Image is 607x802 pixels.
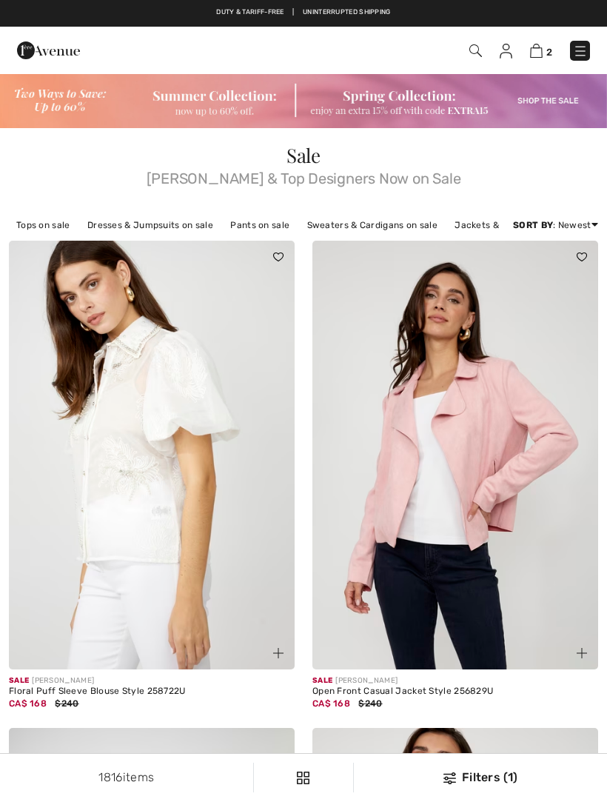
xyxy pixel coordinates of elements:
[447,215,575,235] a: Jackets & Blazers on sale
[223,215,297,235] a: Pants on sale
[577,253,587,261] img: heart_black_full.svg
[312,698,350,709] span: CA$ 168
[469,44,482,57] img: Search
[9,676,29,685] span: Sale
[9,698,47,709] span: CA$ 168
[273,253,284,261] img: heart_black_full.svg
[17,36,80,65] img: 1ère Avenue
[312,675,598,686] div: [PERSON_NAME]
[573,44,588,59] img: Menu
[513,220,553,230] strong: Sort By
[513,218,598,232] div: : Newest
[55,698,78,709] span: $240
[297,772,309,784] img: Filters
[9,241,295,669] img: Floral Puff Sleeve Blouse Style 258722U. Off White
[286,142,321,168] span: Sale
[358,698,382,709] span: $240
[312,241,598,669] img: Open Front Casual Jacket Style 256829U. Dusty pink
[300,215,445,235] a: Sweaters & Cardigans on sale
[500,44,512,59] img: My Info
[546,47,552,58] span: 2
[273,648,284,658] img: plus_v2.svg
[9,675,295,686] div: [PERSON_NAME]
[312,676,332,685] span: Sale
[443,772,456,784] img: Filters
[530,41,552,59] a: 2
[9,165,598,186] span: [PERSON_NAME] & Top Designers Now on Sale
[17,42,80,56] a: 1ère Avenue
[363,769,598,786] div: Filters (1)
[577,648,587,658] img: plus_v2.svg
[80,215,221,235] a: Dresses & Jumpsuits on sale
[9,686,295,697] div: Floral Puff Sleeve Blouse Style 258722U
[9,215,78,235] a: Tops on sale
[312,686,598,697] div: Open Front Casual Jacket Style 256829U
[98,770,122,784] span: 1816
[530,44,543,58] img: Shopping Bag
